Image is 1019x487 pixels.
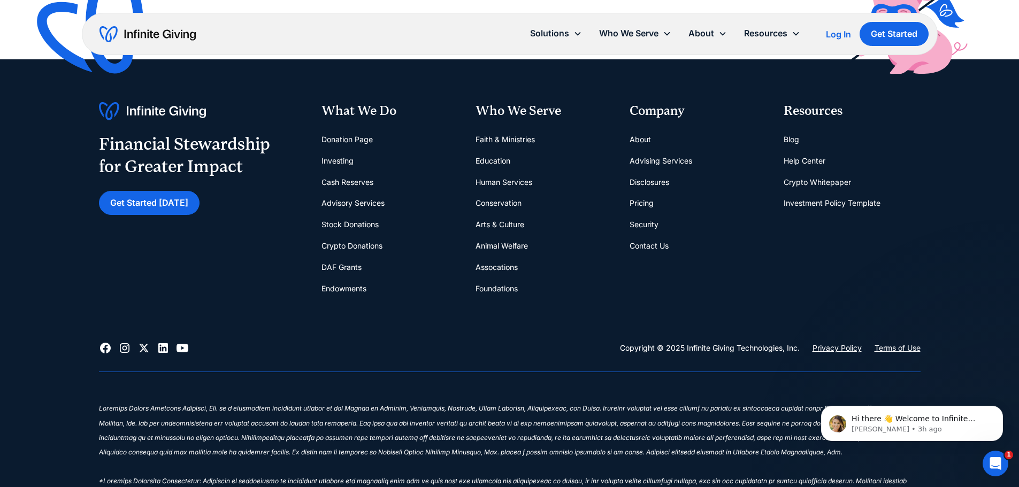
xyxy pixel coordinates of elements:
[735,22,809,45] div: Resources
[476,278,518,299] a: Foundations
[620,342,800,354] div: Copyright © 2025 Infinite Giving Technologies, Inc.
[784,129,799,150] a: Blog
[476,192,522,214] a: Conservation
[591,22,680,45] div: Who We Serve
[688,26,714,41] div: About
[321,192,385,214] a: Advisory Services
[630,129,651,150] a: About
[784,192,880,214] a: Investment Policy Template
[630,214,658,235] a: Security
[476,150,510,172] a: Education
[476,129,535,150] a: Faith & Ministries
[99,389,921,404] div: ‍‍‍
[476,172,532,193] a: Human Services
[630,150,692,172] a: Advising Services
[321,257,362,278] a: DAF Grants
[630,235,669,257] a: Contact Us
[680,22,735,45] div: About
[630,102,767,120] div: Company
[321,214,379,235] a: Stock Donations
[630,192,654,214] a: Pricing
[784,102,921,120] div: Resources
[476,235,528,257] a: Animal Welfare
[983,451,1008,476] iframe: Intercom live chat
[321,150,354,172] a: Investing
[321,102,458,120] div: What We Do
[784,172,851,193] a: Crypto Whitepaper
[476,102,612,120] div: Who We Serve
[321,278,366,299] a: Endowments
[476,257,518,278] a: Assocations
[321,235,382,257] a: Crypto Donations
[826,30,851,38] div: Log In
[784,150,825,172] a: Help Center
[99,133,270,177] div: Financial Stewardship for Greater Impact
[630,172,669,193] a: Disclosures
[826,28,851,41] a: Log In
[321,129,373,150] a: Donation Page
[813,342,862,354] a: Privacy Policy
[875,342,921,354] a: Terms of Use
[476,214,524,235] a: Arts & Culture
[599,26,658,41] div: Who We Serve
[530,26,569,41] div: Solutions
[522,22,591,45] div: Solutions
[805,383,1019,458] iframe: Intercom notifications message
[860,22,929,46] a: Get Started
[744,26,787,41] div: Resources
[321,172,373,193] a: Cash Reserves
[1005,451,1013,459] span: 1
[99,191,200,215] a: Get Started [DATE]
[99,26,196,43] a: home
